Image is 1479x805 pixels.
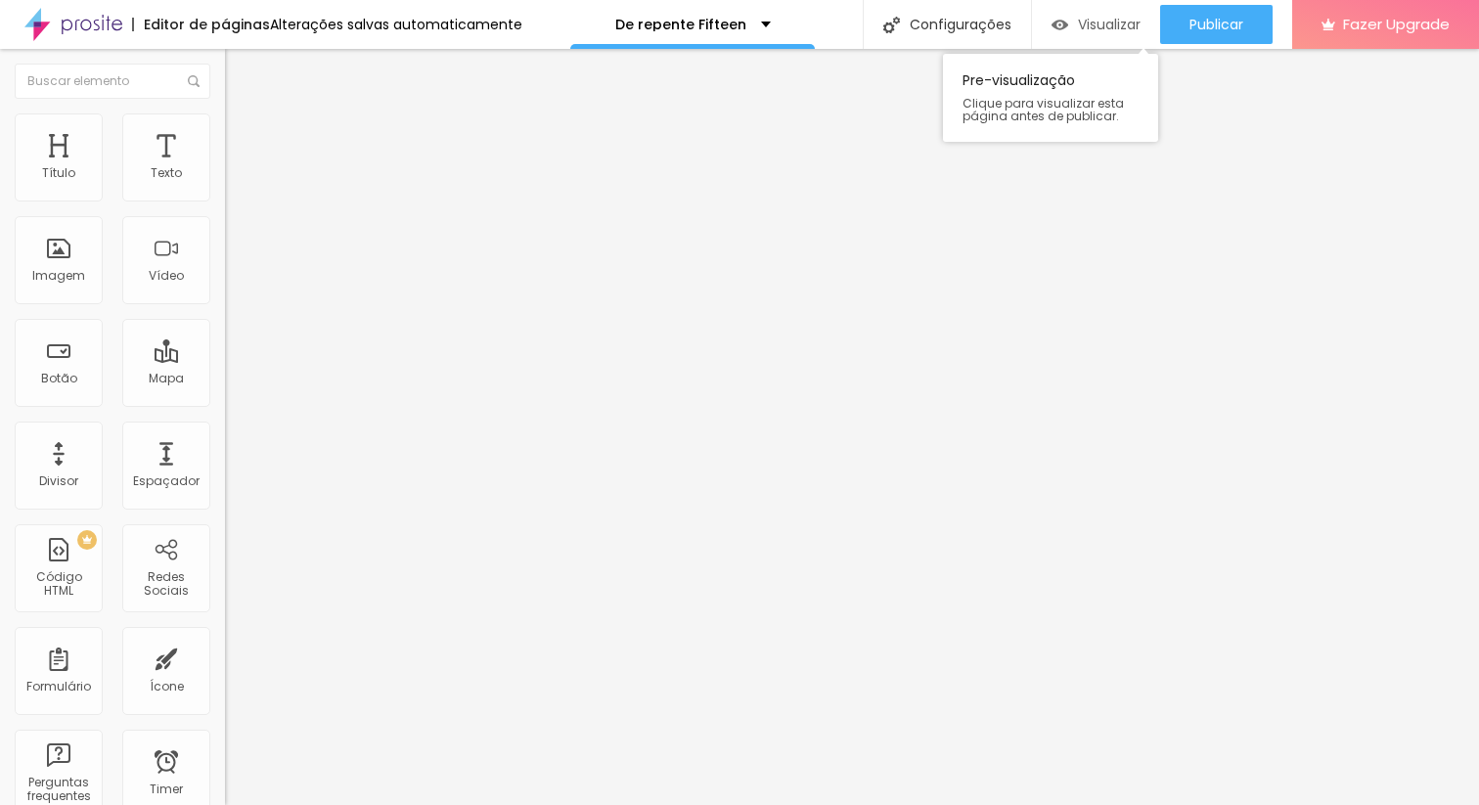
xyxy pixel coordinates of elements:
div: Botão [41,372,77,385]
iframe: Editor [225,49,1479,805]
p: De repente Fifteen [615,18,746,31]
img: view-1.svg [1052,17,1068,33]
div: Texto [151,166,182,180]
div: Divisor [39,474,78,488]
span: Publicar [1189,17,1243,32]
button: Publicar [1160,5,1273,44]
div: Redes Sociais [127,570,204,599]
div: Pre-visualização [943,54,1158,142]
div: Ícone [150,680,184,693]
img: Icone [188,75,200,87]
span: Fazer Upgrade [1343,16,1450,32]
div: Timer [150,783,183,796]
div: Formulário [26,680,91,693]
div: Espaçador [133,474,200,488]
div: Mapa [149,372,184,385]
div: Vídeo [149,269,184,283]
div: Imagem [32,269,85,283]
div: Perguntas frequentes [20,776,97,804]
img: Icone [883,17,900,33]
div: Alterações salvas automaticamente [270,18,522,31]
div: Título [42,166,75,180]
div: Editor de páginas [132,18,270,31]
span: Visualizar [1078,17,1141,32]
div: Código HTML [20,570,97,599]
span: Clique para visualizar esta página antes de publicar. [963,97,1139,122]
button: Visualizar [1032,5,1160,44]
input: Buscar elemento [15,64,210,99]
